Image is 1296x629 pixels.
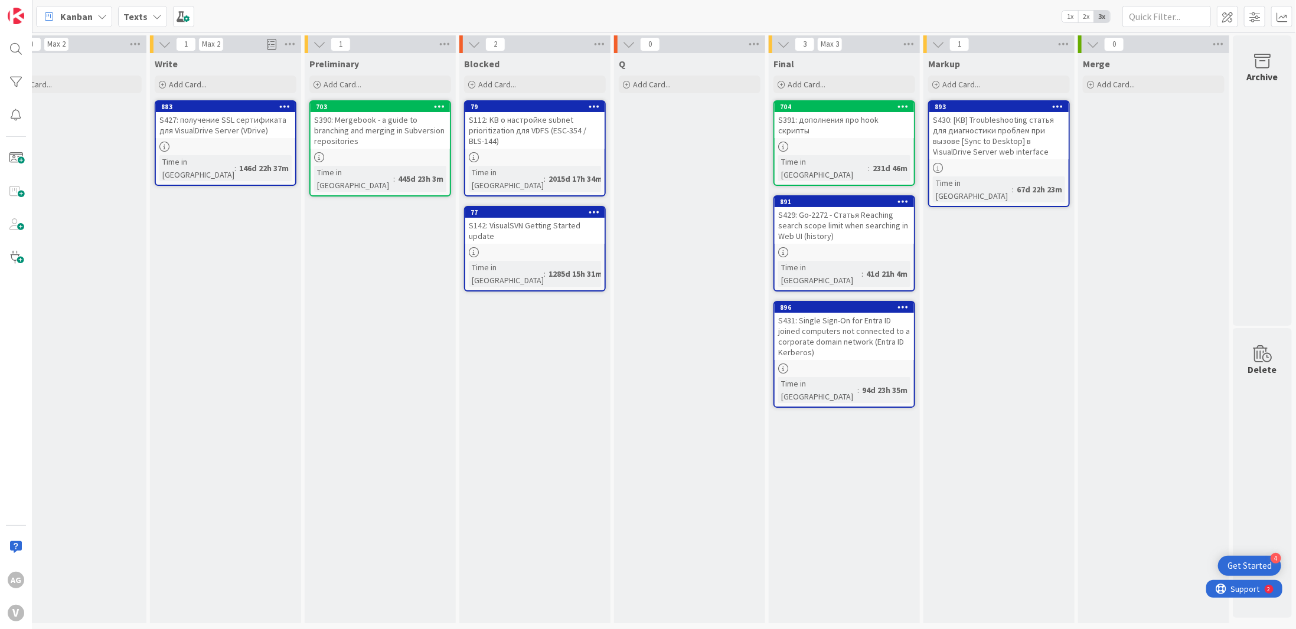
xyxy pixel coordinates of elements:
div: Get Started [1228,560,1272,572]
div: Time in [GEOGRAPHIC_DATA] [314,166,393,192]
div: Time in [GEOGRAPHIC_DATA] [778,261,861,287]
div: Open Get Started checklist, remaining modules: 4 [1218,556,1281,576]
div: 2015d 17h 34m [546,172,605,185]
div: S429: Go-2272 - Статья Reaching search scope limit when searching in Web UI (history) [775,207,914,244]
span: : [544,172,546,185]
div: Delete [1248,362,1277,376]
div: S431: Single Sign-On for Entra ID joined computers not connected to a corporate domain network (E... [775,313,914,360]
div: 896 [780,303,914,312]
div: S390: Mergebook - a guide to branching and merging in Subversion repositories [311,112,450,149]
div: 704 [780,103,914,111]
div: Max 2 [202,41,220,47]
div: 883S427: получение SSL сертификата для VisualDrive Server (VDrive) [156,101,295,138]
div: 41d 21h 4m [863,267,910,280]
div: 891 [775,196,914,207]
div: 891S429: Go-2272 - Статья Reaching search scope limit when searching in Web UI (history) [775,196,914,244]
span: : [544,267,546,280]
div: 445d 23h 3m [395,172,446,185]
span: : [861,267,863,280]
span: Add Card... [788,79,825,90]
div: 883 [156,101,295,112]
span: : [234,162,236,175]
div: 94d 23h 35m [859,384,910,397]
div: 703 [311,101,450,112]
div: Time in [GEOGRAPHIC_DATA] [933,176,1012,202]
span: Add Card... [324,79,361,90]
div: 77S142: VisualSVN Getting Started update [465,207,605,244]
span: 1 [331,37,351,51]
div: Time in [GEOGRAPHIC_DATA] [778,377,857,403]
span: 2 [485,37,505,51]
div: 896 [775,302,914,313]
div: S430: [KB] Troubleshooting статья для диагностики проблем при вызове [Sync to Desktop] в VisualDr... [929,112,1069,159]
div: 883 [161,103,295,111]
div: S391: дополнения про hook скрипты [775,112,914,138]
span: : [393,172,395,185]
span: 1 [176,37,196,51]
div: 79 [471,103,605,111]
div: S112: KB о настройке subnet prioritization для VDFS (ESC-354 / BLS-144) [465,112,605,149]
div: 146d 22h 37m [236,162,292,175]
span: Add Card... [478,79,516,90]
div: AG [8,572,24,588]
div: 893S430: [KB] Troubleshooting статья для диагностики проблем при вызове [Sync to Desktop] в Visua... [929,101,1069,159]
span: Add Card... [1097,79,1135,90]
div: Max 3 [821,41,839,47]
div: 703 [316,103,450,111]
div: 896S431: Single Sign-On for Entra ID joined computers not connected to a corporate domain network... [775,302,914,360]
div: 67d 22h 23m [1014,183,1065,196]
div: 704S391: дополнения про hook скрипты [775,101,914,138]
div: Time in [GEOGRAPHIC_DATA] [778,155,868,181]
div: 704 [775,101,914,112]
span: 2x [1078,11,1094,22]
div: Time in [GEOGRAPHIC_DATA] [469,261,544,287]
span: Add Card... [169,79,207,90]
span: 1x [1062,11,1078,22]
div: Time in [GEOGRAPHIC_DATA] [159,155,234,181]
span: Write [155,58,178,70]
div: S142: VisualSVN Getting Started update [465,218,605,244]
div: 1285d 15h 31m [546,267,605,280]
span: Add Card... [14,79,52,90]
span: 1 [949,37,969,51]
span: Q [619,58,625,70]
div: 79 [465,101,605,112]
span: Preliminary [309,58,359,70]
span: 3 [795,37,815,51]
span: 0 [1104,37,1124,51]
div: 893 [935,103,1069,111]
span: Markup [928,58,960,70]
div: 77 [465,207,605,218]
span: Support [25,2,54,16]
span: Kanban [60,9,93,24]
span: Final [773,58,794,70]
div: 2 [61,5,64,14]
div: Time in [GEOGRAPHIC_DATA] [469,166,544,192]
div: V [8,605,24,621]
span: : [1012,183,1014,196]
div: Archive [1247,70,1278,84]
div: 4 [1271,553,1281,564]
span: 0 [640,37,660,51]
div: 77 [471,208,605,217]
span: Add Card... [633,79,671,90]
span: Merge [1083,58,1110,70]
b: Texts [123,11,148,22]
span: : [857,384,859,397]
div: 703S390: Mergebook - a guide to branching and merging in Subversion repositories [311,101,450,149]
div: 893 [929,101,1069,112]
span: : [868,162,870,175]
span: Blocked [464,58,500,70]
span: 3x [1094,11,1110,22]
div: S427: получение SSL сертификата для VisualDrive Server (VDrive) [156,112,295,138]
span: Add Card... [942,79,980,90]
input: Quick Filter... [1122,6,1211,27]
div: 79S112: KB о настройке subnet prioritization для VDFS (ESC-354 / BLS-144) [465,101,605,149]
div: Max 2 [47,41,66,47]
div: 231d 46m [870,162,910,175]
img: Visit kanbanzone.com [8,8,24,24]
div: 891 [780,198,914,206]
